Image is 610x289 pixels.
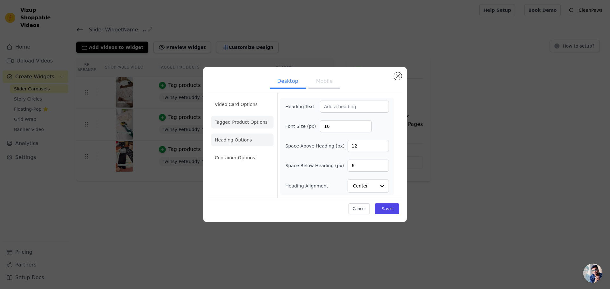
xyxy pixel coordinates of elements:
button: Mobile [308,75,340,89]
li: Heading Options [211,134,274,146]
label: Space Below Heading (px) [285,162,344,169]
li: Video Card Options [211,98,274,111]
button: Desktop [270,75,306,89]
input: Add a heading [320,101,389,113]
button: Save [375,203,399,214]
label: Space Above Heading (px) [285,143,344,149]
label: Heading Text [285,103,320,110]
button: Cancel [349,203,370,214]
button: Close modal [394,72,402,80]
label: Font Size (px) [285,123,320,129]
li: Tagged Product Options [211,116,274,128]
li: Container Options [211,151,274,164]
a: Ouvrir le chat [583,264,602,283]
label: Heading Alignment [285,183,329,189]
